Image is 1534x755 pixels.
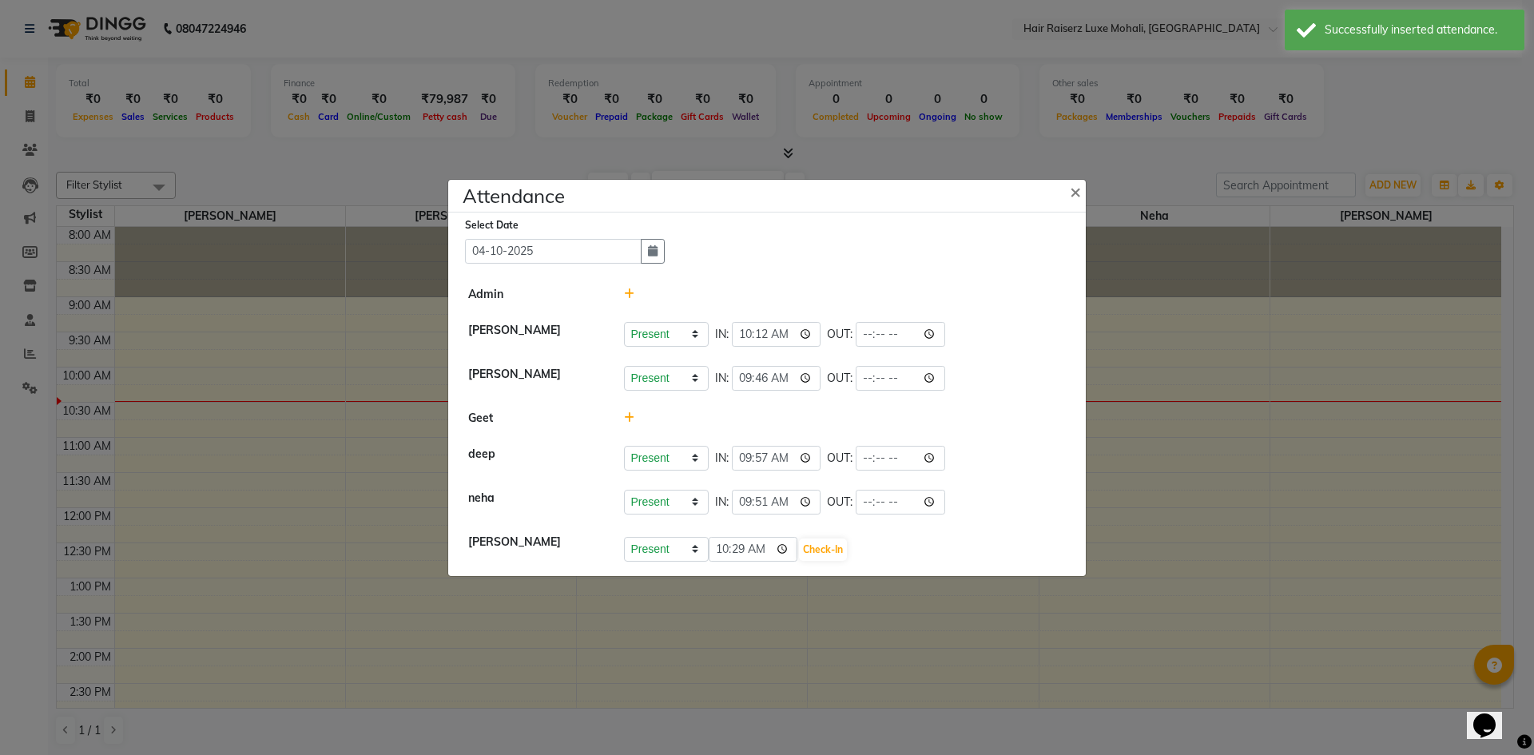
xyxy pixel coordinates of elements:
input: Select date [465,239,642,264]
div: [PERSON_NAME] [456,534,612,562]
span: OUT: [827,370,852,387]
h4: Attendance [463,181,565,210]
span: OUT: [827,494,852,511]
div: [PERSON_NAME] [456,366,612,391]
span: IN: [715,450,729,467]
div: Successfully inserted attendance. [1325,22,1512,38]
div: [PERSON_NAME] [456,322,612,347]
button: Close [1057,169,1097,213]
iframe: chat widget [1467,691,1518,739]
span: × [1070,179,1081,203]
label: Select Date [465,218,519,232]
div: deep [456,446,612,471]
span: IN: [715,494,729,511]
span: IN: [715,370,729,387]
span: OUT: [827,326,852,343]
span: OUT: [827,450,852,467]
div: Geet [456,410,612,427]
button: Check-In [799,538,847,561]
span: IN: [715,326,729,343]
div: Admin [456,286,612,303]
div: neha [456,490,612,515]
